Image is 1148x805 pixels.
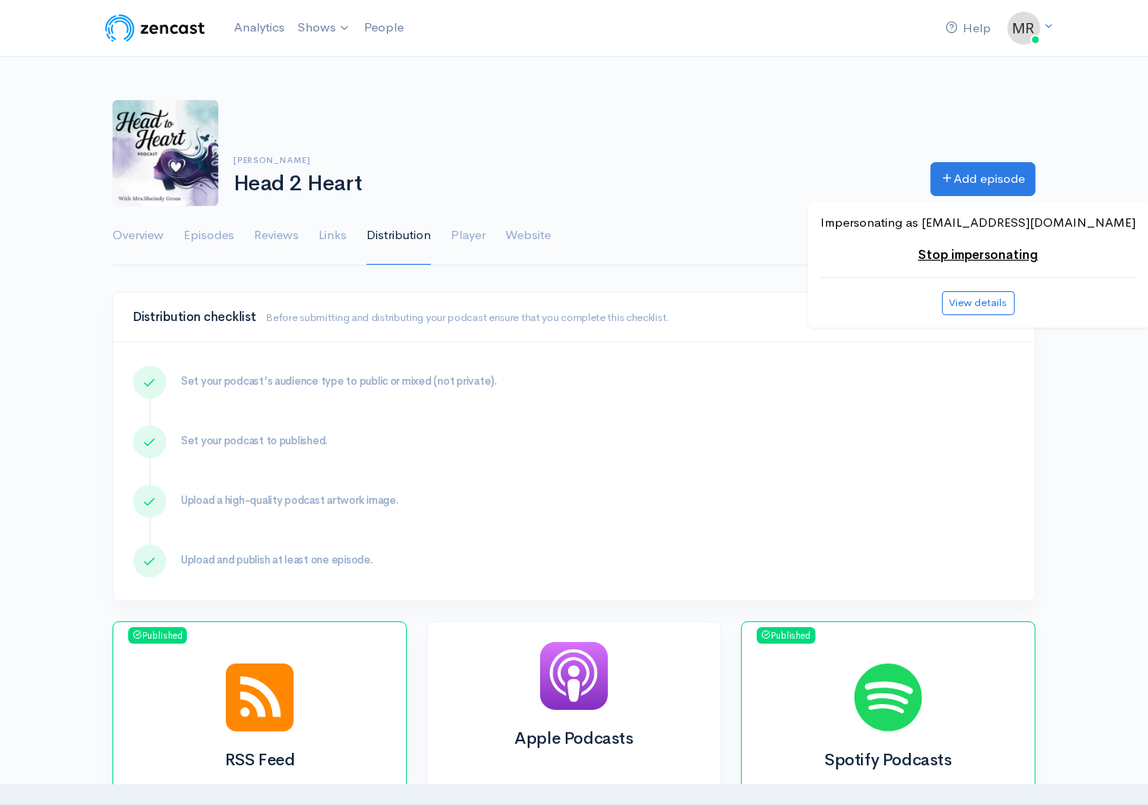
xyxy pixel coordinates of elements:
[181,493,399,507] span: Upload a high-quality podcast artwork image.
[540,642,608,710] img: Apple Podcasts logo
[128,627,187,644] span: Published
[505,206,551,266] a: Website
[1007,12,1040,45] img: ...
[181,553,373,567] span: Upload and publish at least one episode.
[254,206,299,266] a: Reviews
[942,291,1015,315] button: View details
[447,730,701,748] h2: Apple Podcasts
[233,156,911,165] h6: [PERSON_NAME]
[366,206,431,266] a: Distribution
[918,247,1038,262] a: Stop impersonating
[451,206,486,266] a: Player
[181,374,497,388] span: Set your podcast's audience type to public or mixed (not private).
[854,664,922,731] img: Spotify Podcasts logo
[133,310,1015,324] h4: Distribution checklist
[184,206,234,266] a: Episodes
[265,310,669,324] small: Before submitting and distributing your podcast ensure that you complete this checklist.
[227,10,291,46] a: Analytics
[930,162,1036,196] a: Add episode
[133,751,386,769] h2: RSS Feed
[939,11,997,46] a: Help
[762,751,1015,769] h2: Spotify Podcasts
[291,10,357,46] a: Shows
[318,206,347,266] a: Links
[757,627,816,644] span: Published
[112,206,164,266] a: Overview
[226,664,294,731] img: RSS Feed logo
[820,213,1136,232] p: Impersonating as [EMAIL_ADDRESS][DOMAIN_NAME]
[181,434,328,448] span: Set your podcast to published.
[103,12,208,45] img: ZenCast Logo
[357,10,410,46] a: People
[233,172,911,196] h1: Head 2 Heart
